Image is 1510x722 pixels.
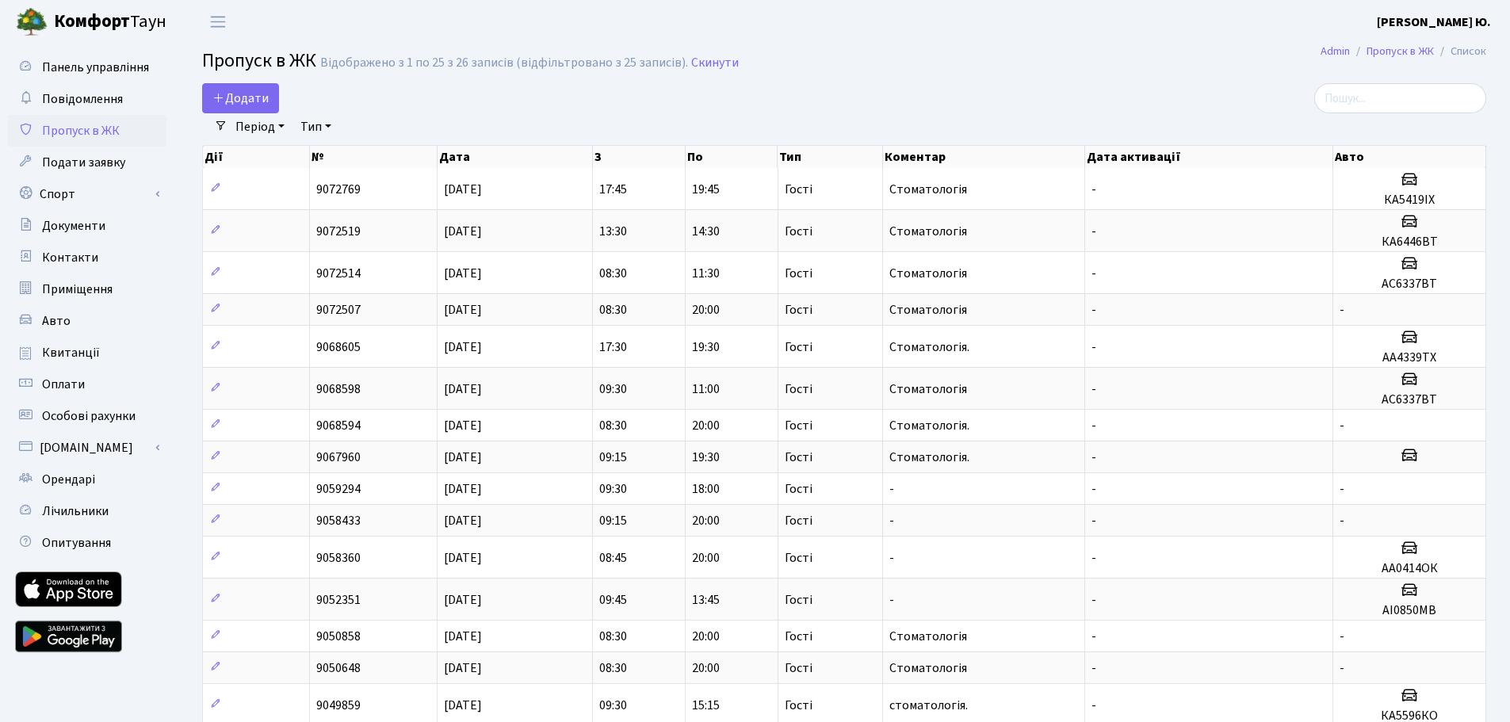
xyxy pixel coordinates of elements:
span: 17:45 [599,181,627,198]
span: Пропуск в ЖК [42,122,120,139]
span: Пропуск в ЖК [202,47,316,74]
span: - [1091,628,1096,645]
span: - [1091,659,1096,677]
span: [DATE] [444,591,482,609]
span: Стоматологія [889,223,967,240]
span: стоматологія. [889,697,968,714]
span: 9068605 [316,338,361,356]
span: 9072769 [316,181,361,198]
span: - [1340,301,1344,319]
span: 9068598 [316,380,361,398]
span: Панель управління [42,59,149,76]
span: Стоматологія [889,265,967,282]
input: Пошук... [1314,83,1486,113]
span: - [1340,628,1344,645]
span: Стоматологія [889,628,967,645]
span: Стоматологія. [889,449,969,466]
span: Орендарі [42,471,95,488]
a: Документи [8,210,166,242]
span: - [1091,181,1096,198]
span: Квитанції [42,344,100,361]
h5: КА6446ВТ [1340,235,1479,250]
span: - [1340,417,1344,434]
span: 9068594 [316,417,361,434]
span: 9050858 [316,628,361,645]
span: Стоматологія. [889,417,969,434]
span: - [1340,480,1344,498]
span: 19:30 [692,449,720,466]
span: [DATE] [444,480,482,498]
nav: breadcrumb [1297,35,1510,68]
span: [DATE] [444,628,482,645]
a: Орендарі [8,464,166,495]
h5: АА4339ТХ [1340,350,1479,365]
span: Гості [785,225,812,238]
span: 09:45 [599,591,627,609]
span: Авто [42,312,71,330]
h5: АС6337ВТ [1340,277,1479,292]
a: Повідомлення [8,83,166,115]
span: Опитування [42,534,111,552]
button: Переключити навігацію [198,9,238,35]
span: Повідомлення [42,90,123,108]
span: 09:15 [599,449,627,466]
span: - [1091,591,1096,609]
span: 9072507 [316,301,361,319]
span: 09:30 [599,697,627,714]
h5: АС6337ВТ [1340,392,1479,407]
th: Дії [203,146,310,168]
span: 20:00 [692,512,720,529]
span: Гості [785,662,812,674]
a: Лічильники [8,495,166,527]
span: Гості [785,304,812,316]
span: [DATE] [444,223,482,240]
span: - [1091,223,1096,240]
span: Оплати [42,376,85,393]
span: Стоматологія [889,301,967,319]
span: Гості [785,383,812,395]
th: По [686,146,778,168]
span: Стоматологія. [889,338,969,356]
a: Пропуск в ЖК [8,115,166,147]
span: 19:45 [692,181,720,198]
span: Додати [212,90,269,107]
span: 13:30 [599,223,627,240]
a: [DOMAIN_NAME] [8,432,166,464]
span: 17:30 [599,338,627,356]
h5: АА0414ОК [1340,561,1479,576]
span: Гості [785,552,812,564]
span: 14:30 [692,223,720,240]
span: [DATE] [444,549,482,567]
span: [DATE] [444,449,482,466]
span: 9058360 [316,549,361,567]
span: [DATE] [444,265,482,282]
span: 9050648 [316,659,361,677]
a: [PERSON_NAME] Ю. [1377,13,1491,32]
a: Пропуск в ЖК [1367,43,1434,59]
span: [DATE] [444,697,482,714]
span: Стоматологія [889,181,967,198]
span: 9059294 [316,480,361,498]
span: 20:00 [692,417,720,434]
span: Гості [785,183,812,196]
span: 08:30 [599,659,627,677]
span: 08:45 [599,549,627,567]
span: Контакти [42,249,98,266]
span: - [1091,380,1096,398]
span: 20:00 [692,301,720,319]
span: 09:15 [599,512,627,529]
th: Коментар [883,146,1085,168]
th: Дата активації [1085,146,1333,168]
a: Контакти [8,242,166,273]
h5: АІ0850МВ [1340,603,1479,618]
span: 20:00 [692,628,720,645]
span: - [1340,659,1344,677]
li: Список [1434,43,1486,60]
a: Подати заявку [8,147,166,178]
span: [DATE] [444,301,482,319]
span: Документи [42,217,105,235]
span: 20:00 [692,659,720,677]
span: Гості [785,594,812,606]
span: - [1091,549,1096,567]
span: 9072514 [316,265,361,282]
